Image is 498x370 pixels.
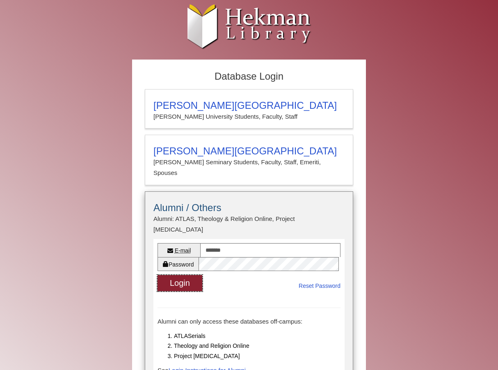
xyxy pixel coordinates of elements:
summary: Alumni / OthersAlumni: ATLAS, Theology & Religion Online, Project [MEDICAL_DATA] [153,202,345,235]
p: [PERSON_NAME] University Students, Faculty, Staff [153,111,345,122]
abbr: E-mail or username [175,247,191,254]
h3: [PERSON_NAME][GEOGRAPHIC_DATA] [153,100,345,111]
li: Project [MEDICAL_DATA] [174,351,340,361]
a: [PERSON_NAME][GEOGRAPHIC_DATA][PERSON_NAME] University Students, Faculty, Staff [145,89,353,129]
button: Login [158,275,202,291]
label: Password [158,257,199,271]
h2: Database Login [141,68,357,85]
h3: Alumni / Others [153,202,345,214]
p: Alumni can only access these databases off-campus: [158,316,340,327]
li: ATLASerials [174,331,340,341]
p: Alumni: ATLAS, Theology & Religion Online, Project [MEDICAL_DATA] [153,214,345,235]
li: Theology and Religion Online [174,341,340,351]
p: [PERSON_NAME] Seminary Students, Faculty, Staff, Emeriti, Spouses [153,157,345,179]
a: Reset Password [299,281,340,291]
h3: [PERSON_NAME][GEOGRAPHIC_DATA] [153,145,345,157]
a: [PERSON_NAME][GEOGRAPHIC_DATA][PERSON_NAME] Seminary Students, Faculty, Staff, Emeriti, Spouses [145,135,353,185]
